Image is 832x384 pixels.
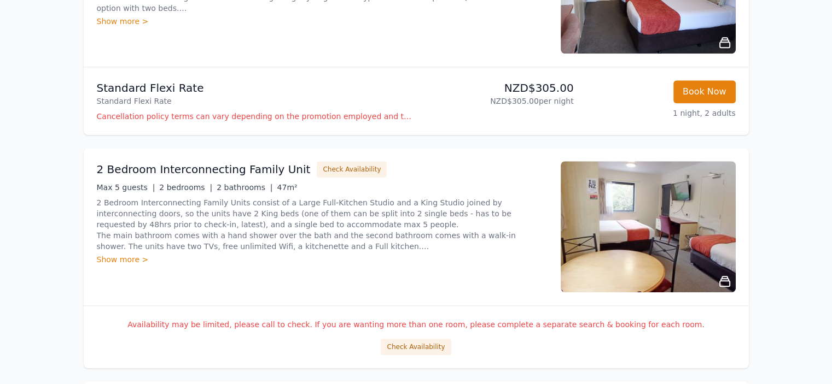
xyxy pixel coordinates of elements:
p: Standard Flexi Rate [97,96,412,107]
p: Standard Flexi Rate [97,80,412,96]
button: Check Availability [317,161,387,178]
p: NZD$305.00 per night [421,96,574,107]
h3: 2 Bedroom Interconnecting Family Unit [97,162,311,177]
div: Show more > [97,16,548,27]
p: 2 Bedroom Interconnecting Family Units consist of a Large Full-Kitchen Studio and a King Studio j... [97,197,548,252]
span: 2 bedrooms | [159,183,212,192]
p: 1 night, 2 adults [583,108,736,119]
span: 2 bathrooms | [217,183,272,192]
span: 47m² [277,183,298,192]
button: Check Availability [381,339,451,355]
div: Show more > [97,254,548,265]
p: NZD$305.00 [421,80,574,96]
span: Max 5 guests | [97,183,155,192]
p: Availability may be limited, please call to check. If you are wanting more than one room, please ... [97,319,736,330]
p: Cancellation policy terms can vary depending on the promotion employed and the time of stay of th... [97,111,412,122]
button: Book Now [673,80,736,103]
